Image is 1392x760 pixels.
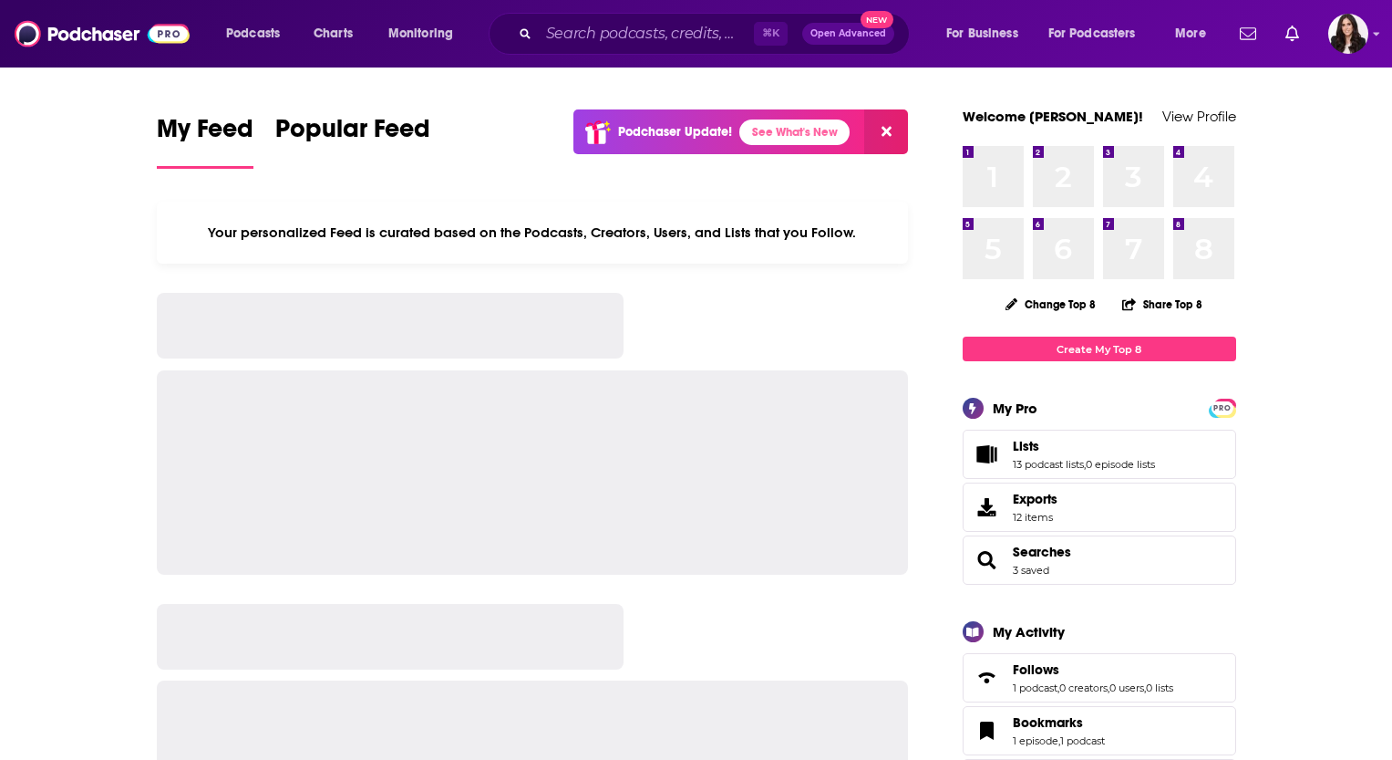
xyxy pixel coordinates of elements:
[1013,682,1057,694] a: 1 podcast
[993,400,1037,417] div: My Pro
[1175,21,1206,47] span: More
[969,442,1005,467] a: Lists
[1057,682,1059,694] span: ,
[810,29,886,38] span: Open Advanced
[995,293,1108,316] button: Change Top 8
[157,202,909,264] div: Your personalized Feed is curated based on the Podcasts, Creators, Users, and Lists that you Follow.
[754,22,788,46] span: ⌘ K
[1212,401,1233,414] a: PRO
[1162,19,1229,48] button: open menu
[1013,714,1105,731] a: Bookmarks
[1036,19,1162,48] button: open menu
[969,665,1005,691] a: Follows
[1328,14,1368,54] button: Show profile menu
[1013,438,1155,454] a: Lists
[1084,458,1086,471] span: ,
[226,21,280,47] span: Podcasts
[969,495,1005,520] span: Exports
[963,706,1236,755] span: Bookmarks
[993,623,1065,640] div: My Activity
[861,11,893,28] span: New
[275,113,430,155] span: Popular Feed
[506,13,927,55] div: Search podcasts, credits, & more...
[539,19,754,48] input: Search podcasts, credits, & more...
[1109,682,1144,694] a: 0 users
[314,21,353,47] span: Charts
[1013,714,1083,731] span: Bookmarks
[1162,108,1236,125] a: View Profile
[1121,286,1203,322] button: Share Top 8
[1328,14,1368,54] img: User Profile
[739,120,850,145] a: See What's New
[1013,438,1039,454] span: Lists
[963,430,1236,479] span: Lists
[963,653,1236,703] span: Follows
[213,19,304,48] button: open menu
[1013,734,1058,747] a: 1 episode
[1146,682,1173,694] a: 0 lists
[1013,661,1059,678] span: Follows
[946,21,1018,47] span: For Business
[1060,734,1105,747] a: 1 podcast
[388,21,453,47] span: Monitoring
[1013,661,1173,678] a: Follows
[1108,682,1109,694] span: ,
[933,19,1041,48] button: open menu
[15,16,190,51] img: Podchaser - Follow, Share and Rate Podcasts
[1013,458,1084,471] a: 13 podcast lists
[275,113,430,169] a: Popular Feed
[969,718,1005,744] a: Bookmarks
[963,483,1236,532] a: Exports
[1013,564,1049,577] a: 3 saved
[1232,18,1263,49] a: Show notifications dropdown
[969,547,1005,573] a: Searches
[302,19,364,48] a: Charts
[1086,458,1155,471] a: 0 episode lists
[157,113,253,155] span: My Feed
[1013,491,1057,507] span: Exports
[1059,682,1108,694] a: 0 creators
[1144,682,1146,694] span: ,
[802,23,894,45] button: Open AdvancedNew
[1058,734,1060,747] span: ,
[618,124,732,140] p: Podchaser Update!
[963,337,1236,361] a: Create My Top 8
[1013,544,1071,560] a: Searches
[963,536,1236,585] span: Searches
[1013,511,1057,524] span: 12 items
[157,113,253,169] a: My Feed
[1048,21,1136,47] span: For Podcasters
[1212,401,1233,415] span: PRO
[1278,18,1306,49] a: Show notifications dropdown
[1328,14,1368,54] span: Logged in as RebeccaShapiro
[376,19,477,48] button: open menu
[963,108,1143,125] a: Welcome [PERSON_NAME]!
